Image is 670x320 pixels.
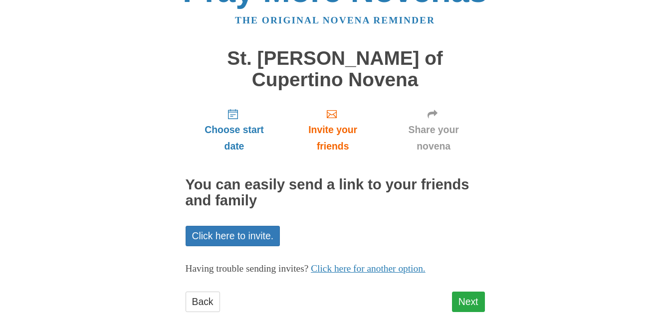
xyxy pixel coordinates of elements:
h1: St. [PERSON_NAME] of Cupertino Novena [186,48,485,90]
a: Share your novena [383,100,485,160]
a: Next [452,292,485,312]
a: Click here to invite. [186,226,280,246]
a: Choose start date [186,100,283,160]
a: Invite your friends [283,100,382,160]
span: Share your novena [393,122,475,155]
span: Invite your friends [293,122,372,155]
span: Choose start date [196,122,273,155]
a: Back [186,292,220,312]
a: Click here for another option. [311,263,426,274]
span: Having trouble sending invites? [186,263,309,274]
h2: You can easily send a link to your friends and family [186,177,485,209]
a: The original novena reminder [235,15,435,25]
